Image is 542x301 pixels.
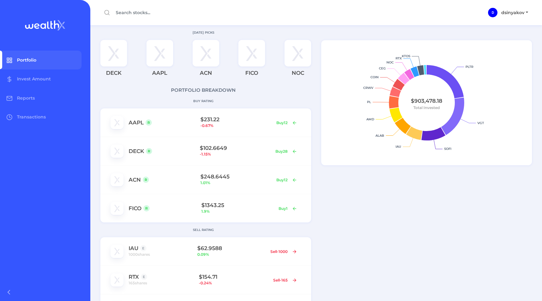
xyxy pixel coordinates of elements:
p: [DATE] PICKS [90,30,316,35]
div: E [140,245,146,251]
p: BUY RATING [90,99,316,103]
div: R [143,177,149,183]
tspan: $903,478.18 [411,98,442,104]
p: AAPL [152,69,167,77]
img: wealthX [25,20,65,30]
span: Invest Amount [17,76,51,82]
text: KTOS [402,54,410,58]
img: FICO logo [238,40,265,67]
tspan: Total Invested [413,105,440,110]
button: Buy12 [272,118,301,128]
text: CEG [379,66,386,70]
text: RTX [396,56,402,60]
a: IAU [129,245,138,251]
text: SOFI [444,147,451,151]
button: Sell-1000 [266,247,301,256]
span: -0.24 % [199,280,269,286]
button: Buy1 [274,204,301,213]
img: ACN logo [110,173,124,186]
p: ACN [200,69,212,77]
span: Reports [17,95,35,101]
a: AAPL logoAAPL [146,40,173,82]
a: DECK logoDECK [100,40,127,82]
text: NOC [386,60,394,64]
span: D [492,11,494,14]
span: 1.9 % [201,208,274,215]
h1: $ 102.6649 [200,145,271,151]
a: DECK [129,148,144,154]
span: 1.01 % [200,180,272,186]
img: AAPL logo [110,116,124,129]
text: PL [367,100,371,104]
img: FICO logo [110,202,124,215]
img: DECK logo [100,40,127,67]
a: FICO [129,205,141,211]
text: ALAB [375,134,384,138]
img: IAU logo [110,245,124,258]
a: NOC logoNOC [284,40,311,82]
a: FICO logoFICO [238,40,265,82]
span: 0.09 % [197,251,266,258]
text: AMD [366,117,374,121]
button: Buy28 [271,146,301,156]
span: -0.67 % [200,123,272,129]
h1: $ 248.6445 [200,173,272,180]
button: Sell-165 [269,275,301,285]
img: DECK logo [110,145,124,158]
input: Search stocks... [100,7,274,18]
a: RTX [129,274,139,280]
span: 165 shares [129,280,147,286]
img: ACN logo [193,40,219,67]
text: CRWV [363,86,374,90]
p: PORTFOLIO BREAKDOWN [90,87,316,94]
text: PLTR [465,65,473,69]
div: E [141,274,147,280]
text: IAU [396,145,401,149]
p: DECK [106,69,121,77]
img: NOC logo [284,40,311,67]
p: NOC [292,69,304,77]
span: 1000 shares [129,251,150,258]
span: Portfolio [17,57,36,63]
h1: $ 231.22 [200,116,272,123]
img: RTX logo [110,273,124,287]
a: ACN [129,177,141,183]
p: SELL RATING [90,227,316,232]
div: R [146,119,152,126]
button: dsinyakov [497,8,532,18]
span: -1.15 % [200,151,271,157]
div: dsinyakov [488,8,497,17]
div: R [146,148,152,154]
span: dsinyakov [501,10,524,15]
h1: $ 1343.25 [201,202,274,208]
h1: $ 154.71 [199,274,269,280]
span: Transactions [17,114,46,120]
button: Buy12 [272,175,301,185]
a: ACN logoACN [193,40,219,82]
img: AAPL logo [146,40,173,67]
text: COIN [370,75,379,79]
a: AAPL [129,119,144,126]
h1: $ 62.9588 [197,245,266,251]
div: R [143,205,150,211]
text: VGT [477,121,484,125]
p: FICO [245,69,258,77]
